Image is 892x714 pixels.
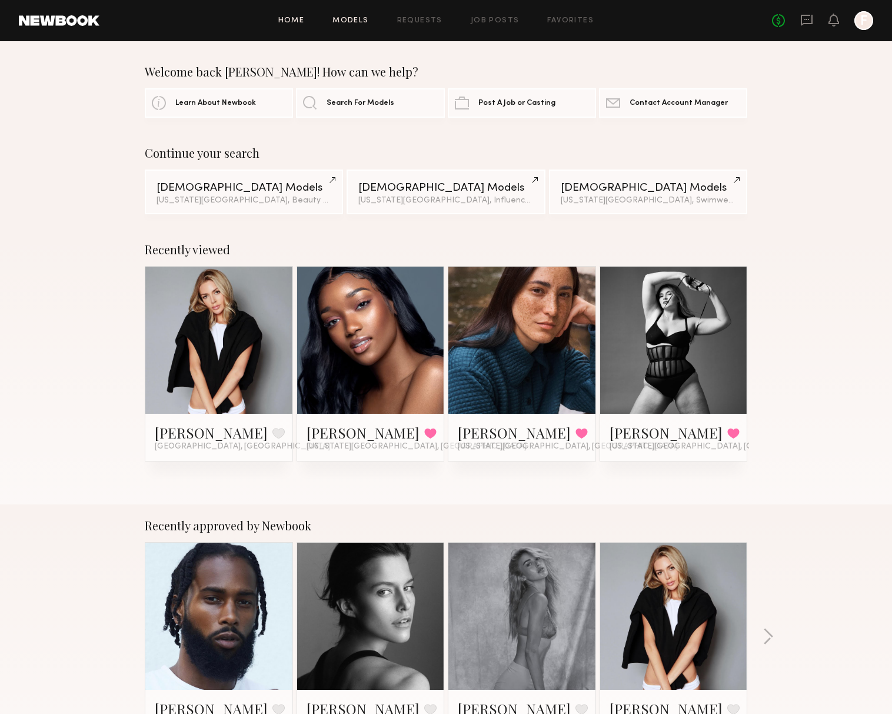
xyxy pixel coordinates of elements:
[458,423,571,442] a: [PERSON_NAME]
[327,99,394,107] span: Search For Models
[549,170,747,214] a: [DEMOGRAPHIC_DATA] Models[US_STATE][GEOGRAPHIC_DATA], Swimwear category
[307,442,527,451] span: [US_STATE][GEOGRAPHIC_DATA], [GEOGRAPHIC_DATA]
[157,182,331,194] div: [DEMOGRAPHIC_DATA] Models
[145,170,343,214] a: [DEMOGRAPHIC_DATA] Models[US_STATE][GEOGRAPHIC_DATA], Beauty category
[478,99,555,107] span: Post A Job or Casting
[296,88,444,118] a: Search For Models
[471,17,520,25] a: Job Posts
[145,519,747,533] div: Recently approved by Newbook
[358,197,533,205] div: [US_STATE][GEOGRAPHIC_DATA], Influencer category
[145,65,747,79] div: Welcome back [PERSON_NAME]! How can we help?
[854,11,873,30] a: F
[145,88,293,118] a: Learn About Newbook
[599,88,747,118] a: Contact Account Manager
[358,182,533,194] div: [DEMOGRAPHIC_DATA] Models
[397,17,442,25] a: Requests
[561,182,735,194] div: [DEMOGRAPHIC_DATA] Models
[175,99,256,107] span: Learn About Newbook
[561,197,735,205] div: [US_STATE][GEOGRAPHIC_DATA], Swimwear category
[610,442,830,451] span: [US_STATE][GEOGRAPHIC_DATA], [GEOGRAPHIC_DATA]
[458,442,678,451] span: [US_STATE][GEOGRAPHIC_DATA], [GEOGRAPHIC_DATA]
[610,423,723,442] a: [PERSON_NAME]
[155,442,330,451] span: [GEOGRAPHIC_DATA], [GEOGRAPHIC_DATA]
[145,146,747,160] div: Continue your search
[448,88,596,118] a: Post A Job or Casting
[157,197,331,205] div: [US_STATE][GEOGRAPHIC_DATA], Beauty category
[145,243,747,257] div: Recently viewed
[307,423,420,442] a: [PERSON_NAME]
[547,17,594,25] a: Favorites
[278,17,305,25] a: Home
[630,99,728,107] span: Contact Account Manager
[332,17,368,25] a: Models
[347,170,545,214] a: [DEMOGRAPHIC_DATA] Models[US_STATE][GEOGRAPHIC_DATA], Influencer category
[155,423,268,442] a: [PERSON_NAME]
